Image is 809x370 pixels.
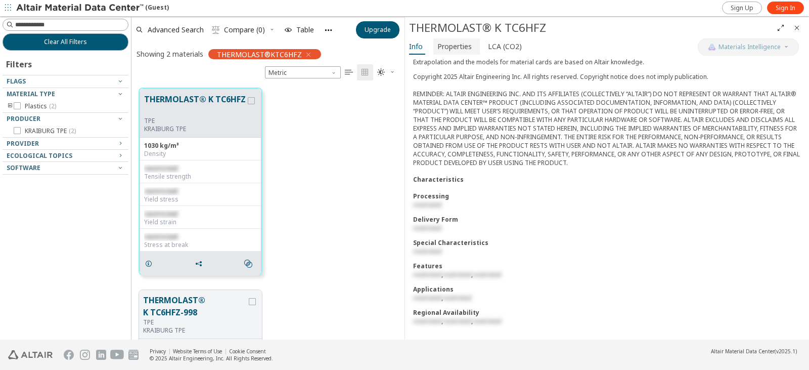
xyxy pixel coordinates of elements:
[413,72,801,167] div: Copyright 2025 Altair Engineering Inc. All rights reserved. Copyright notice does not imply publi...
[7,102,14,110] i: toogle group
[144,218,257,226] div: Yield strain
[143,318,247,326] div: TPE
[361,68,369,76] i: 
[341,64,357,80] button: Table View
[144,195,257,203] div: Yield stress
[773,20,789,36] button: Full Screen
[443,294,471,302] span: restricted
[144,173,257,181] div: Tensile strength
[7,139,39,148] span: Provider
[3,138,128,150] button: Provider
[143,294,247,318] button: THERMOLAST® K TC6HFZ-998
[345,68,353,76] i: 
[413,294,801,302] div: ,
[25,102,56,110] span: Plastics
[413,270,801,279] div: , ,
[190,254,211,274] button: Share
[776,4,795,12] span: Sign In
[413,215,801,224] div: Delivery Form
[229,348,266,355] a: Cookie Consent
[488,38,522,55] span: LCA (CO2)
[698,38,799,56] button: AI CopilotMaterials Intelligence
[413,224,441,232] span: restricted
[7,163,40,172] span: Software
[217,50,302,59] span: THERMOLAST®KTC6HFZ
[711,348,775,355] span: Altair Material Data Center
[3,113,128,125] button: Producer
[265,66,341,78] div: Unit System
[16,3,145,13] img: Altair Material Data Center
[413,294,441,302] span: restricted
[731,4,753,12] span: Sign Up
[413,238,801,247] div: Special Characteristics
[150,355,273,362] div: © 2025 Altair Engineering, Inc. All Rights Reserved.
[49,102,56,110] span: ( 2 )
[413,317,441,325] span: restricted
[356,21,399,38] button: Upgrade
[708,43,716,51] img: AI Copilot
[144,125,246,133] p: KRAIBURG TPE
[265,66,341,78] span: Metric
[7,114,40,123] span: Producer
[144,142,257,150] div: 1030 kg/m³
[144,187,177,195] span: restricted
[413,192,801,200] div: Processing
[148,26,204,33] span: Advanced Search
[357,64,373,80] button: Tile View
[413,270,441,279] span: restricted
[413,175,801,184] div: Characteristics
[144,210,177,218] span: restricted
[144,232,177,241] span: restricted
[473,270,501,279] span: restricted
[150,348,166,355] a: Privacy
[3,150,128,162] button: Ecological Topics
[409,38,423,55] span: Info
[718,43,781,51] span: Materials Intelligence
[413,49,801,66] p: Data Source: The technical data has been collected directly from or through information otherwise...
[144,241,257,249] div: Stress at break
[212,26,220,34] i: 
[789,20,805,36] button: Close
[140,254,161,274] button: Details
[413,247,441,256] span: restricted
[711,348,797,355] div: (v2025.1)
[143,326,247,335] p: KRAIBURG TPE
[144,164,177,173] span: restricted
[144,150,257,158] div: Density
[69,127,76,135] span: ( 2 )
[413,308,801,317] div: Regional Availability
[3,75,128,88] button: Flags
[131,80,404,340] div: grid
[144,93,246,117] button: THERMOLAST® K TC6HFZ
[7,90,55,98] span: Material Type
[413,200,441,209] span: restricted
[16,3,169,13] div: (Guest)
[224,26,265,33] span: Compare (0)
[25,127,76,135] span: KRAIBURG TPE
[767,2,804,14] a: Sign In
[3,88,128,100] button: Material Type
[409,20,773,36] div: THERMOLAST® K TC6HFZ
[8,350,53,359] img: Altair Engineering
[144,117,246,125] div: TPE
[7,151,72,160] span: Ecological Topics
[443,317,471,325] span: restricted
[443,270,471,279] span: restricted
[244,260,252,268] i: 
[722,2,762,14] a: Sign Up
[365,26,391,34] span: Upgrade
[413,285,801,294] div: Applications
[373,64,399,80] button: Theme
[296,26,314,33] span: Table
[413,317,801,325] div: , ,
[473,317,501,325] span: restricted
[137,49,203,59] div: Showing 2 materials
[413,262,801,270] div: Features
[44,38,87,46] span: Clear All Filters
[3,51,37,75] div: Filters
[7,77,26,86] span: Flags
[437,38,472,55] span: Properties
[3,33,128,51] button: Clear All Filters
[377,68,385,76] i: 
[3,162,128,174] button: Software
